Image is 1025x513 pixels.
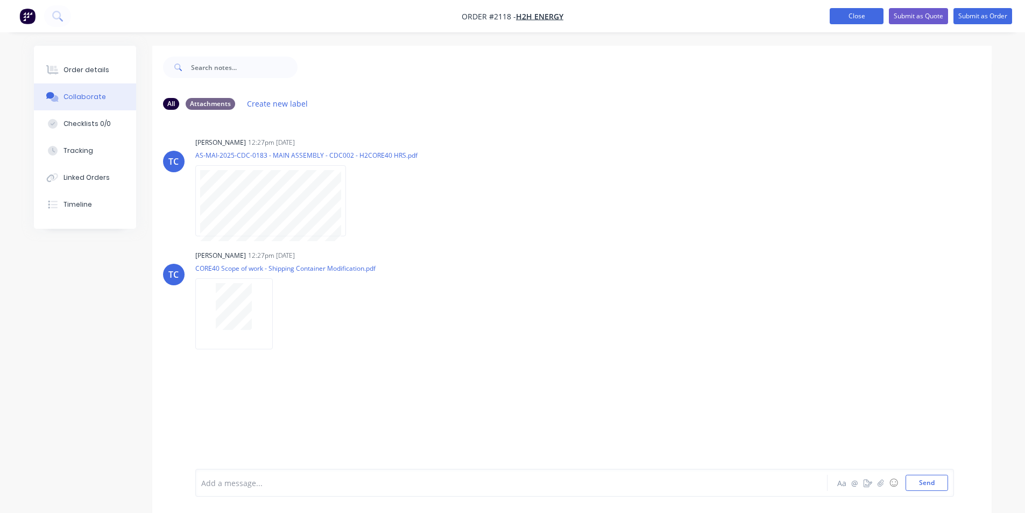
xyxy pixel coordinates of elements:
input: Search notes... [191,57,298,78]
div: Tracking [63,146,93,156]
div: TC [168,268,179,281]
div: 12:27pm [DATE] [248,251,295,261]
div: [PERSON_NAME] [195,251,246,261]
button: Timeline [34,191,136,218]
button: Collaborate [34,83,136,110]
button: @ [849,476,861,489]
p: CORE40 Scope of work - Shipping Container Modification.pdf [195,264,376,273]
div: [PERSON_NAME] [195,138,246,147]
div: TC [168,155,179,168]
button: Close [830,8,883,24]
div: Timeline [63,200,92,209]
img: Factory [19,8,36,24]
button: Tracking [34,137,136,164]
div: 12:27pm [DATE] [248,138,295,147]
div: Order details [63,65,109,75]
div: Linked Orders [63,173,110,182]
a: H2H Energy [516,11,563,22]
button: Create new label [242,96,314,111]
button: Submit as Quote [889,8,948,24]
button: Order details [34,57,136,83]
button: ☺ [887,476,900,489]
button: Submit as Order [953,8,1012,24]
button: Linked Orders [34,164,136,191]
button: Checklists 0/0 [34,110,136,137]
button: Aa [836,476,849,489]
p: AS-MAI-2025-CDC-0183 - MAIN ASSEMBLY - CDC002 - H2CORE40 HRS.pdf [195,151,418,160]
button: Send [906,475,948,491]
div: Collaborate [63,92,106,102]
div: All [163,98,179,110]
span: Order #2118 - [462,11,516,22]
div: Checklists 0/0 [63,119,111,129]
div: Attachments [186,98,235,110]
